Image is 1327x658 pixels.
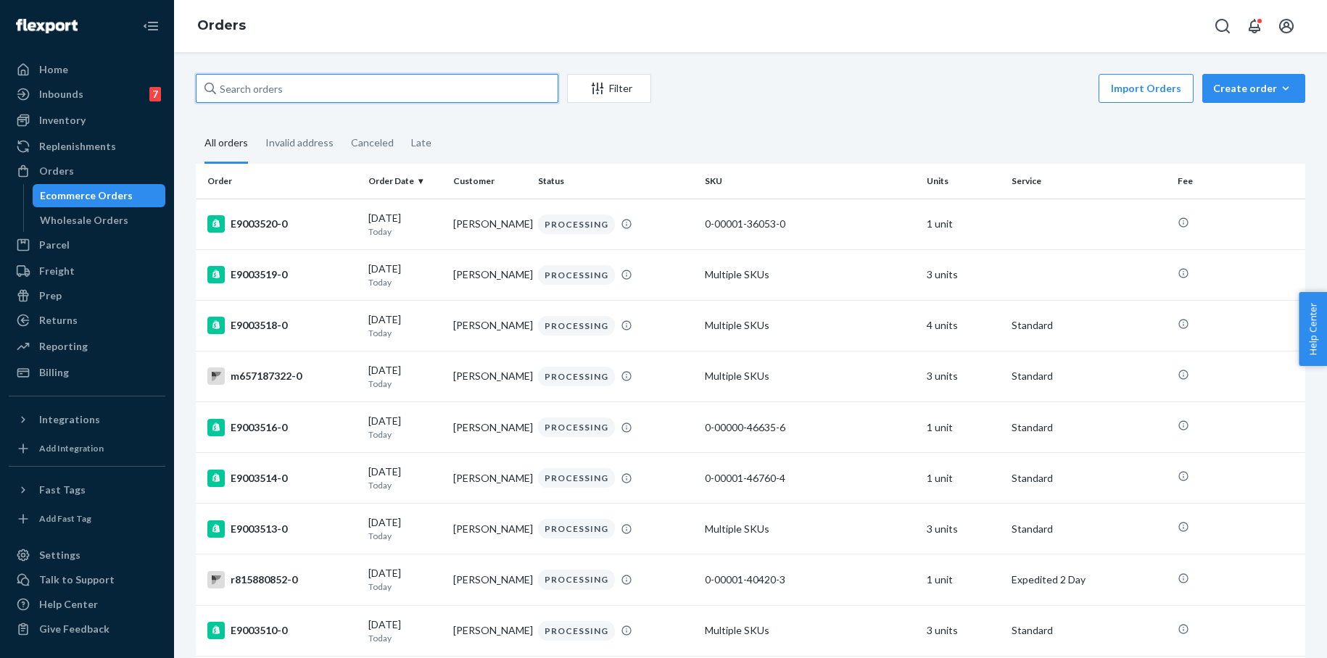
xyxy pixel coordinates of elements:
[9,507,165,530] a: Add Fast Tag
[9,478,165,501] button: Fast Tags
[1299,292,1327,366] button: Help Center
[39,238,70,252] div: Parcel
[699,249,921,300] td: Multiple SKUs
[368,414,442,441] div: [DATE]
[9,259,165,283] a: Freight
[9,233,165,257] a: Parcel
[921,199,1006,249] td: 1 unit
[447,453,532,504] td: [PERSON_NAME]
[368,211,442,238] div: [DATE]
[39,597,98,612] div: Help Center
[705,217,915,231] div: 0-00001-36053-0
[149,87,161,101] div: 7
[921,351,1006,401] td: 3 units
[1202,74,1305,103] button: Create order
[196,74,558,103] input: Search orders
[204,124,248,164] div: All orders
[207,571,357,588] div: r815880852-0
[39,87,83,101] div: Inbounds
[921,605,1006,656] td: 3 units
[9,408,165,431] button: Integrations
[9,437,165,460] a: Add Integration
[538,215,615,234] div: PROCESSING
[207,367,357,385] div: m657187322-0
[9,361,165,384] a: Billing
[39,365,69,380] div: Billing
[447,554,532,605] td: [PERSON_NAME]
[699,605,921,656] td: Multiple SKUs
[699,300,921,351] td: Multiple SKUs
[538,316,615,336] div: PROCESSING
[568,81,650,96] div: Filter
[16,19,78,33] img: Flexport logo
[30,10,83,23] span: Support
[921,504,1006,554] td: 3 units
[33,209,166,232] a: Wholesale Orders
[351,124,394,162] div: Canceled
[921,300,1006,351] td: 4 units
[39,264,75,278] div: Freight
[186,5,257,47] ol: breadcrumbs
[9,109,165,132] a: Inventory
[1012,471,1167,486] p: Standard
[9,309,165,332] a: Returns
[1213,81,1294,96] div: Create order
[368,632,442,644] p: Today
[196,164,363,199] th: Order
[699,351,921,401] td: Multiple SKUs
[9,593,165,616] a: Help Center
[921,554,1006,605] td: 1 unit
[532,164,699,199] th: Status
[368,428,442,441] p: Today
[1012,420,1167,435] p: Standard
[447,504,532,554] td: [PERSON_NAME]
[368,363,442,390] div: [DATE]
[1208,12,1237,41] button: Open Search Box
[9,83,165,106] a: Inbounds7
[447,199,532,249] td: [PERSON_NAME]
[265,124,334,162] div: Invalid address
[39,572,115,587] div: Talk to Support
[368,225,442,238] p: Today
[39,62,68,77] div: Home
[368,479,442,491] p: Today
[705,420,915,435] div: 0-00000-46635-6
[1272,12,1301,41] button: Open account menu
[447,249,532,300] td: [PERSON_NAME]
[538,468,615,488] div: PROCESSING
[368,262,442,288] div: [DATE]
[1240,12,1269,41] button: Open notifications
[447,605,532,656] td: [PERSON_NAME]
[1012,623,1167,638] p: Standard
[40,188,133,203] div: Ecommerce Orders
[447,351,532,401] td: [PERSON_NAME]
[207,419,357,436] div: E9003516-0
[39,412,100,427] div: Integrations
[9,135,165,158] a: Replenishments
[921,164,1006,199] th: Units
[39,339,88,354] div: Reporting
[207,317,357,334] div: E9003518-0
[39,483,86,497] div: Fast Tags
[538,570,615,589] div: PROCESSING
[567,74,651,103] button: Filter
[39,512,91,525] div: Add Fast Tag
[705,572,915,587] div: 0-00001-40420-3
[1099,74,1194,103] button: Import Orders
[39,139,116,154] div: Replenishments
[9,159,165,183] a: Orders
[1006,164,1173,199] th: Service
[39,548,80,562] div: Settings
[9,617,165,641] button: Give Feedback
[538,519,615,538] div: PROCESSING
[39,113,86,128] div: Inventory
[1172,164,1305,199] th: Fee
[368,530,442,542] p: Today
[538,621,615,641] div: PROCESSING
[39,442,104,454] div: Add Integration
[368,327,442,339] p: Today
[368,465,442,491] div: [DATE]
[1012,522,1167,536] p: Standard
[33,184,166,207] a: Ecommerce Orders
